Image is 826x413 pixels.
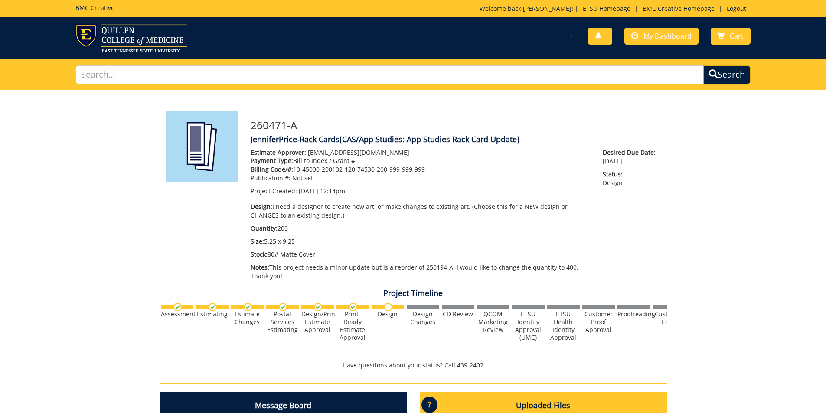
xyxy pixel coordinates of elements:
div: Customer Proof Approval [582,310,615,334]
p: 10-45000-200102-120-74530-200-999-999-999 [251,165,590,174]
div: Estimating [196,310,229,318]
span: My Dashboard [643,31,692,41]
p: ? [421,397,437,413]
span: Not set [292,174,313,182]
div: QCOM Marketing Review [477,310,509,334]
p: 200 [251,224,590,233]
h4: JenniferPrice-Rack Cards [251,135,660,144]
span: Quantity: [251,224,278,232]
p: [DATE] [603,148,660,166]
a: [PERSON_NAME] [523,4,571,13]
span: Stock: [251,250,268,258]
div: Design Changes [407,310,439,326]
a: ETSU Homepage [578,4,635,13]
p: Welcome back, ! | | | [480,4,751,13]
div: Customer Edits [653,310,685,326]
span: Project Created: [251,187,297,195]
span: [CAS/App Studies: App Studies Rack Card Update] [340,134,519,144]
span: Status: [603,170,660,179]
img: Product featured image [166,111,238,182]
div: ETSU Health Identity Approval [547,310,580,341]
div: Design [372,310,404,318]
p: This project needs a minor update but is a reorder of 250194-A. I would like to change the quanti... [251,263,590,280]
p: 5.25 x 9.25 [251,237,590,246]
span: Cart [730,31,744,41]
input: Search... [75,65,704,84]
span: Notes: [251,263,269,271]
span: Desired Due Date: [603,148,660,157]
div: ETSU Identity Approval (UMC) [512,310,545,341]
p: Design [603,170,660,187]
p: 80# Matte Cover [251,250,590,259]
span: [DATE] 12:14pm [299,187,345,195]
p: I need a designer to create new art, or make changes to existing art. (Choose this for a NEW desi... [251,202,590,220]
a: Cart [711,28,751,45]
h5: BMC Creative [75,4,114,11]
div: Postal Services Estimating [266,310,299,334]
span: Size: [251,237,264,245]
span: Billing Code/#: [251,165,293,173]
div: Design/Print Estimate Approval [301,310,334,334]
p: [EMAIL_ADDRESS][DOMAIN_NAME] [251,148,590,157]
h3: 260471-A [251,120,660,131]
img: checkmark [349,303,357,311]
div: Assessment [161,310,193,318]
div: CD Review [442,310,474,318]
a: My Dashboard [624,28,699,45]
span: Payment Type: [251,156,293,165]
img: ETSU logo [75,24,187,52]
div: Print-Ready Estimate Approval [336,310,369,341]
p: Bill to Index / Grant # [251,156,590,165]
img: checkmark [209,303,217,311]
img: no [384,303,392,311]
div: Estimate Changes [231,310,264,326]
img: checkmark [279,303,287,311]
button: Search [703,65,751,84]
div: Proofreading [617,310,650,318]
img: checkmark [173,303,182,311]
img: checkmark [244,303,252,311]
a: BMC Creative Homepage [638,4,719,13]
img: checkmark [314,303,322,311]
span: Publication #: [251,174,291,182]
p: Have questions about your status? Call 439-2402 [160,361,667,370]
a: Logout [722,4,751,13]
span: Estimate Approver: [251,148,306,156]
h4: Project Timeline [160,289,667,298]
span: Design: [251,202,272,211]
